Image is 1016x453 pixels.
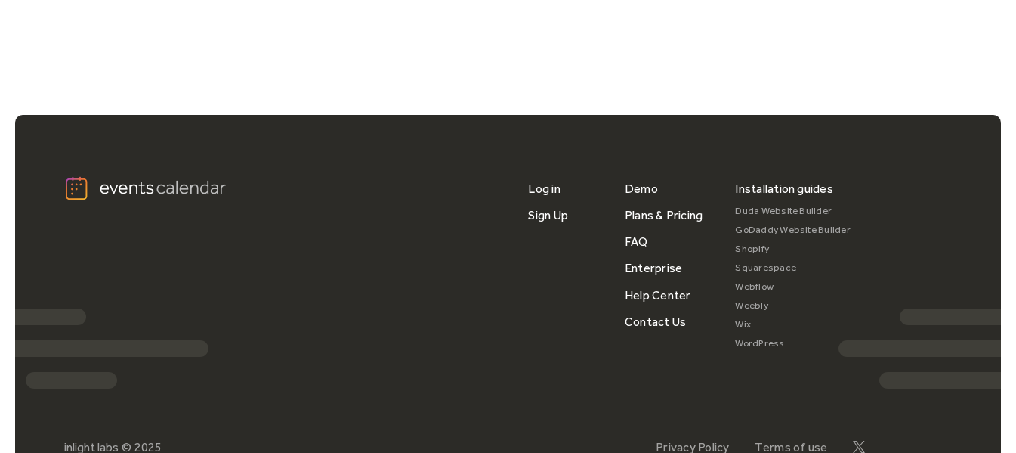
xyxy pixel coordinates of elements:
[735,334,851,353] a: WordPress
[735,175,833,202] div: Installation guides
[735,315,851,334] a: Wix
[735,202,851,221] a: Duda Website Builder
[625,309,686,335] a: Contact Us
[528,202,568,228] a: Sign Up
[735,296,851,315] a: Weebly
[625,228,648,255] a: FAQ
[625,255,682,281] a: Enterprise
[528,175,560,202] a: Log in
[625,175,658,202] a: Demo
[735,278,851,296] a: Webflow
[625,202,703,228] a: Plans & Pricing
[735,240,851,259] a: Shopify
[735,259,851,278] a: Squarespace
[625,282,691,309] a: Help Center
[735,221,851,240] a: GoDaddy Website Builder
